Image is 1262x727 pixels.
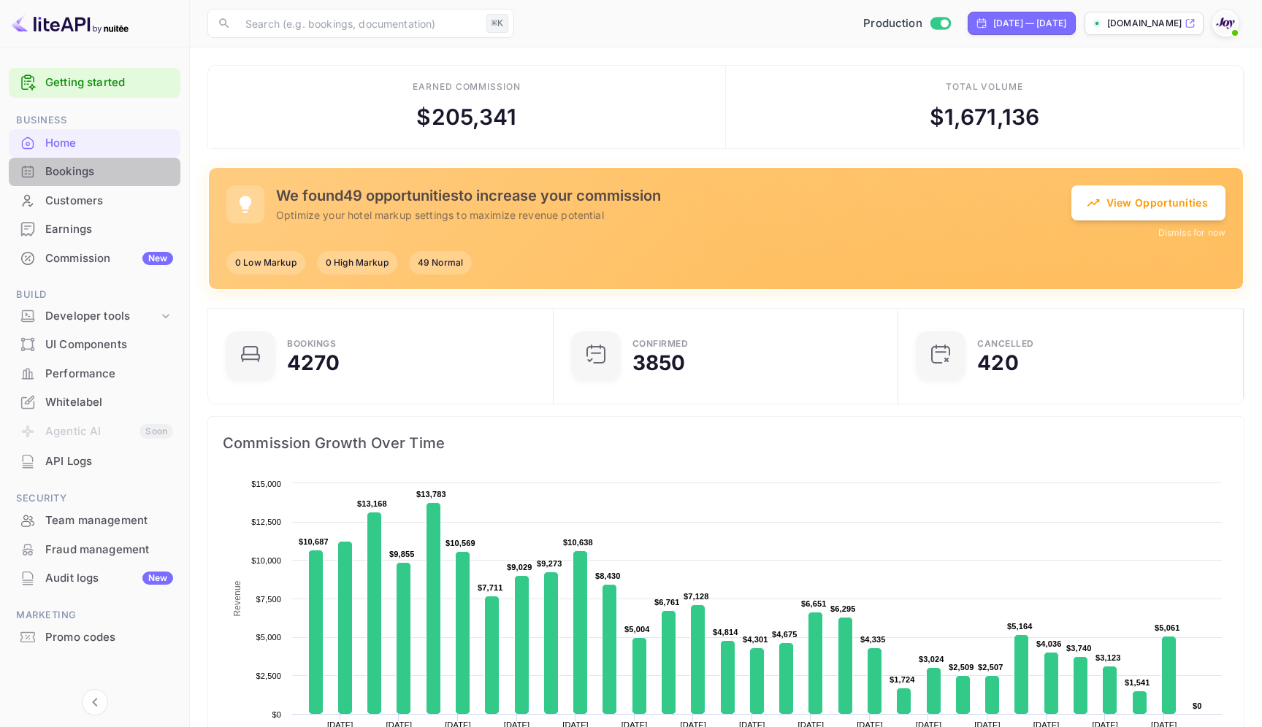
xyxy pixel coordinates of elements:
[1036,639,1062,648] text: $4,036
[624,625,650,634] text: $5,004
[413,80,521,93] div: Earned commission
[409,256,472,269] span: 49 Normal
[9,447,180,474] a: API Logs
[9,623,180,650] a: Promo codes
[830,604,856,613] text: $6,295
[9,388,180,415] a: Whitelabel
[256,595,281,604] text: $7,500
[9,491,180,507] span: Security
[45,542,173,558] div: Fraud management
[743,635,768,644] text: $4,301
[45,570,173,587] div: Audit logs
[772,630,798,639] text: $4,675
[863,15,922,32] span: Production
[9,360,180,387] a: Performance
[256,672,281,680] text: $2,500
[45,512,173,529] div: Team management
[478,583,503,592] text: $7,711
[919,655,944,663] text: $3,024
[287,339,336,348] div: Bookings
[9,129,180,156] a: Home
[595,572,621,580] text: $8,430
[45,74,173,91] a: Getting started
[949,663,974,672] text: $2,509
[977,353,1018,373] div: 420
[1155,623,1180,632] text: $5,061
[237,9,481,38] input: Search (e.g. bookings, documentation)
[9,245,180,273] div: CommissionNew
[9,564,180,591] a: Audit logsNew
[684,592,709,601] text: $7,128
[416,101,516,134] div: $ 205,341
[276,187,1071,204] h5: We found 49 opportunities to increase your commission
[45,366,173,382] div: Performance
[9,304,180,329] div: Developer tools
[299,537,329,546] text: $10,687
[251,556,281,565] text: $10,000
[977,339,1034,348] div: CANCELLED
[45,135,173,152] div: Home
[256,633,281,642] text: $5,000
[1095,653,1121,662] text: $3,123
[416,490,446,499] text: $13,783
[142,572,173,585] div: New
[537,559,562,568] text: $9,273
[9,447,180,476] div: API Logs
[1214,12,1237,35] img: With Joy
[9,623,180,652] div: Promo codes
[563,538,593,547] text: $10,638
[45,193,173,209] div: Customers
[232,580,242,616] text: Revenue
[9,158,180,186] div: Bookings
[801,599,827,608] text: $6,651
[978,663,1003,672] text: $2,507
[9,536,180,564] div: Fraud management
[9,187,180,214] a: Customers
[9,215,180,244] div: Earnings
[9,360,180,388] div: Performance
[9,245,180,272] a: CommissionNew
[632,353,686,373] div: 3850
[632,339,689,348] div: Confirmed
[45,250,173,267] div: Commission
[930,101,1040,134] div: $ 1,671,136
[9,536,180,563] a: Fraud management
[9,331,180,359] div: UI Components
[654,598,680,607] text: $6,761
[12,12,129,35] img: LiteAPI logo
[946,80,1024,93] div: Total volume
[507,563,532,572] text: $9,029
[9,607,180,623] span: Marketing
[9,68,180,98] div: Getting started
[226,256,305,269] span: 0 Low Markup
[1107,17,1182,30] p: [DOMAIN_NAME]
[142,252,173,265] div: New
[1066,644,1092,653] text: $3,740
[317,256,397,269] span: 0 High Markup
[9,187,180,215] div: Customers
[1125,678,1150,687] text: $1,541
[9,112,180,128] span: Business
[1193,701,1202,710] text: $0
[9,507,180,534] a: Team management
[1071,185,1225,220] button: View Opportunities
[9,564,180,593] div: Audit logsNew
[9,129,180,158] div: Home
[1007,622,1033,631] text: $5,164
[45,308,158,325] div: Developer tools
[276,207,1071,223] p: Optimize your hotel markup settings to maximize revenue potential
[82,689,108,715] button: Collapse navigation
[357,499,387,508] text: $13,168
[45,453,173,470] div: API Logs
[287,353,340,373] div: 4270
[445,539,475,547] text: $10,569
[890,675,915,684] text: $1,724
[860,635,886,644] text: $4,335
[9,331,180,358] a: UI Components
[251,480,281,488] text: $15,000
[9,507,180,535] div: Team management
[9,215,180,242] a: Earnings
[45,336,173,353] div: UI Components
[45,221,173,238] div: Earnings
[45,394,173,411] div: Whitelabel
